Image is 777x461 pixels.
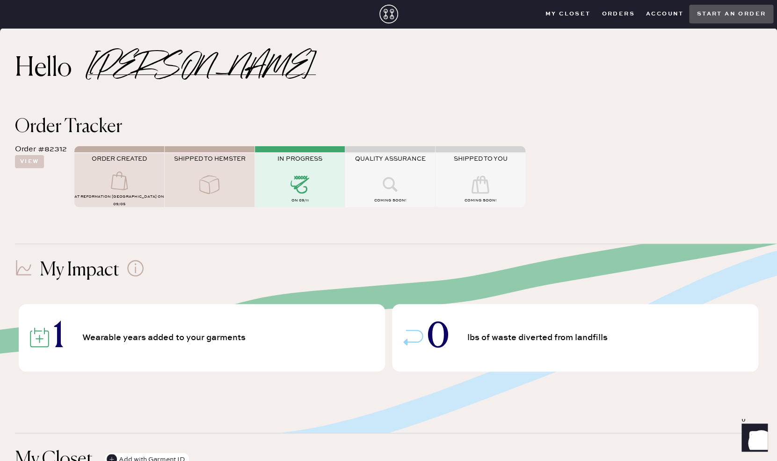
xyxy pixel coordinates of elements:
span: 0 [427,321,449,354]
span: lbs of waste diverted from landfills [467,334,611,342]
span: IN PROGRESS [277,155,322,163]
span: Order Tracker [15,118,122,136]
span: on 09/11 [291,198,309,203]
span: QUALITY ASSURANCE [355,155,426,163]
h2: Hello [15,58,88,80]
span: SHIPPED TO YOU [454,155,508,163]
span: AT Reformation [GEOGRAPHIC_DATA] on 09/05 [74,194,164,207]
span: ORDER CREATED [92,155,147,163]
h1: My Impact [40,259,119,282]
button: Orders [596,7,640,21]
span: SHIPPED TO HEMSTER [174,155,246,163]
button: View [15,155,44,168]
button: Account [640,7,690,21]
h2: [PERSON_NAME] [88,63,316,75]
button: Start an order [689,5,773,23]
span: COMING SOON! [465,198,496,203]
span: Wearable years added to your garments [82,334,249,342]
span: 1 [53,321,64,354]
div: Order #82312 [15,144,67,155]
span: COMING SOON! [374,198,406,203]
iframe: Front Chat [733,419,773,459]
button: My Closet [540,7,596,21]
